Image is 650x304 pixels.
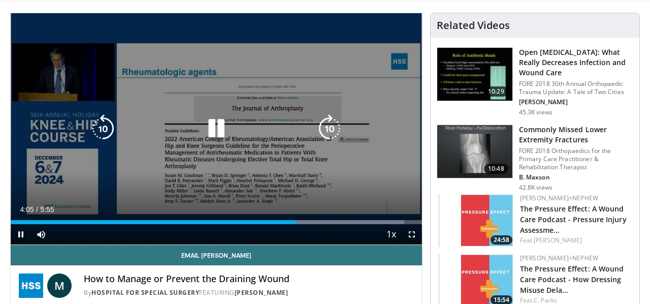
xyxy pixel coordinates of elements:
[484,86,508,97] span: 10:29
[520,264,624,295] a: The Pressure Effect: A Wound Care Podcast - How Dressing Misuse Dela…
[519,80,633,96] p: FORE 2018 30th Annual Orthopaedic Trauma Update: A Tale of Two Cities
[439,194,515,247] a: 24:58
[11,220,422,224] div: Progress Bar
[437,19,510,32] h4: Related Videos
[437,125,512,178] img: 4aa379b6-386c-4fb5-93ee-de5617843a87.150x105_q85_crop-smart_upscale.jpg
[84,273,414,285] h4: How to Manage or Prevent the Draining Wound
[519,173,633,181] p: B. Maxson
[36,205,38,214] span: /
[437,48,512,101] img: ded7be61-cdd8-40fc-98a3-de551fea390e.150x105_q85_crop-smart_upscale.jpg
[437,47,633,116] a: 10:29 Open [MEDICAL_DATA]: What Really Decreases Infection and Wound Care FORE 2018 30th Annual O...
[19,273,43,298] img: Hospital for Special Surgery
[519,184,552,192] p: 42.8K views
[519,125,633,145] h3: Commonly Missed Lower Extremity Fractures
[520,254,598,262] a: [PERSON_NAME]+Nephew
[235,288,288,297] a: [PERSON_NAME]
[491,235,512,245] span: 24:58
[520,204,627,235] a: The Pressure Effect: A Wound Care Podcast - Pressure Injury Assessme…
[20,205,34,214] span: 4:05
[11,224,31,245] button: Pause
[31,224,51,245] button: Mute
[519,147,633,171] p: FORE 2018 Orthopaedics for the Primary Care Practitioner & Rehabilitation Therapist
[11,245,422,265] a: Email [PERSON_NAME]
[439,194,515,247] img: 2a658e12-bd38-46e9-9f21-8239cc81ed40.150x105_q85_crop-smart_upscale.jpg
[381,224,402,245] button: Playback Rate
[91,288,199,297] a: Hospital for Special Surgery
[520,194,598,202] a: [PERSON_NAME]+Nephew
[519,47,633,78] h3: Open [MEDICAL_DATA]: What Really Decreases Infection and Wound Care
[402,224,422,245] button: Fullscreen
[520,236,631,245] div: Feat.
[84,288,414,297] div: By FEATURING
[484,164,508,174] span: 10:48
[40,205,54,214] span: 5:55
[519,98,633,106] p: [PERSON_NAME]
[534,236,582,245] a: [PERSON_NAME]
[11,13,422,245] video-js: Video Player
[519,108,552,116] p: 45.3K views
[47,273,72,298] a: M
[437,125,633,192] a: 10:48 Commonly Missed Lower Extremity Fractures FORE 2018 Orthopaedics for the Primary Care Pract...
